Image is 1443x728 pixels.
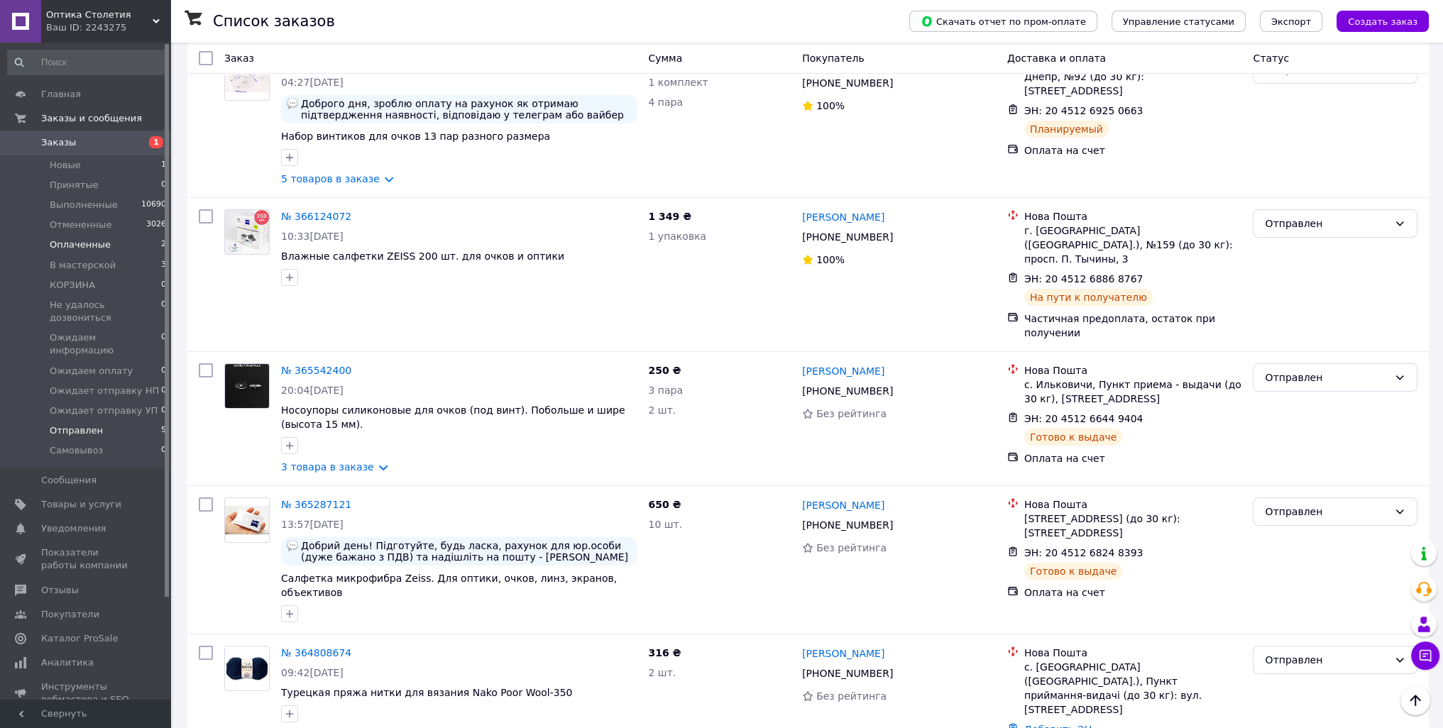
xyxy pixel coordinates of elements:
span: 3026 [146,219,166,231]
span: Отзывы [41,584,79,597]
div: Нова Пошта [1024,497,1242,512]
img: Фото товару [225,646,269,690]
span: 2 шт. [648,404,676,416]
a: [PERSON_NAME] [802,210,884,224]
h1: Список заказов [213,13,335,30]
a: Cалфетка микрофибра Zeiss. Для оптики, очков, линз, экранов, объективов [281,573,617,598]
span: Инструменты вебмастера и SEO [41,680,131,706]
span: 3 [161,259,166,272]
span: Заказы и сообщения [41,112,142,125]
span: Заказ [224,53,254,64]
span: 13:57[DATE] [281,519,344,530]
input: Поиск [7,50,168,75]
a: Носоупоры силиконовые для очков (под винт). Побольше и шире (высота 15 мм). [281,404,625,430]
button: Экспорт [1260,11,1322,32]
div: [STREET_ADDRESS] (до 30 кг): [STREET_ADDRESS] [1024,512,1242,540]
img: :speech_balloon: [287,98,298,109]
div: Частичная предоплата, остаток при получении [1024,311,1242,340]
div: Днепр, №92 (до 30 кг): [STREET_ADDRESS] [1024,70,1242,98]
span: Новые [50,159,81,172]
div: г. [GEOGRAPHIC_DATA] ([GEOGRAPHIC_DATA].), №159 (до 30 кг): просп. П. Тычины, 3 [1024,224,1242,266]
span: 04:27[DATE] [281,77,344,88]
span: 4 пара [648,96,683,108]
span: Отправлен [50,424,103,437]
img: Фото товару [225,364,269,408]
img: Фото товару [225,506,269,535]
a: Фото товару [224,646,270,691]
span: Самовывоз [50,444,103,457]
span: Принятые [50,179,99,192]
span: 0 [161,279,166,292]
div: Отправлен [1265,370,1388,385]
span: Скачать отчет по пром-оплате [921,15,1086,28]
span: Статус [1253,53,1289,64]
div: Нова Пошта [1024,646,1242,660]
span: Ожидает отправку УП [50,404,158,417]
span: 650 ₴ [648,499,681,510]
span: Выполненные [50,199,118,211]
a: [PERSON_NAME] [802,364,884,378]
span: 10690 [141,199,166,211]
div: с. [GEOGRAPHIC_DATA] ([GEOGRAPHIC_DATA].), Пункт приймання-видачі (до 30 кг): вул. [STREET_ADDRESS] [1024,660,1242,717]
span: [PHONE_NUMBER] [802,385,893,397]
a: Влажные салфетки ZEISS 200 шт. для очков и оптики [281,250,564,262]
span: 1 [149,136,163,148]
a: 3 товара в заказе [281,461,374,473]
a: № 366124072 [281,211,351,222]
div: Готово к выдаче [1024,429,1122,446]
span: 10:33[DATE] [281,231,344,242]
span: 0 [161,385,166,397]
span: 2 [161,238,166,251]
a: 5 товаров в заказе [281,173,380,184]
span: КОРЗИНА [50,279,95,292]
span: ЭН: 20 4512 6824 8393 [1024,547,1143,558]
span: 0 [161,299,166,324]
span: 20:04[DATE] [281,385,344,396]
a: № 365287121 [281,499,351,510]
span: Добрий день! Підготуйте, будь ласка, рахунок для юр.особи (дуже бажано з ПДВ) та надішліть на пош... [301,540,631,563]
div: Отправлен [1265,504,1388,519]
span: Без рейтинга [816,408,887,419]
span: Товары и услуги [41,498,121,511]
span: 09:42[DATE] [281,667,344,678]
span: Аналитика [41,656,94,669]
button: Скачать отчет по пром-оплате [909,11,1097,32]
div: Оплата на счет [1024,585,1242,600]
span: ЭН: 20 4512 6925 0663 [1024,105,1143,116]
button: Управление статусами [1112,11,1246,32]
span: Экспорт [1271,16,1311,27]
span: [PHONE_NUMBER] [802,231,893,243]
span: Управление статусами [1123,16,1234,27]
a: Набор винтиков для очков 13 пар разного размера [281,131,550,142]
div: На пути к получателю [1024,289,1153,306]
div: Готово к выдаче [1024,563,1122,580]
img: Фото товару [225,64,269,93]
a: [PERSON_NAME] [802,498,884,512]
a: [PERSON_NAME] [802,646,884,661]
div: Нова Пошта [1024,363,1242,377]
span: ЭН: 20 4512 6886 8767 [1024,273,1143,285]
span: Создать заказ [1348,16,1417,27]
span: Отмененные [50,219,111,231]
a: Турецкая пряжа нитки для вязания Nako Poor Wool-350 [281,687,572,698]
span: В мастерской [50,259,116,272]
span: Главная [41,88,81,101]
div: Оплата на счет [1024,143,1242,158]
span: 2 шт. [648,667,676,678]
span: 316 ₴ [648,647,681,658]
span: 1 упаковка [648,231,706,242]
span: Ожидаем информацию [50,331,161,357]
span: Доброго дня, зроблю оплату на рахунок як отримаю підтвердження наявності, відповідаю у телеграм а... [301,98,631,121]
span: 100% [816,254,845,265]
div: Нова Пошта [1024,209,1242,224]
div: Оплата на счет [1024,451,1242,465]
button: Создать заказ [1337,11,1429,32]
span: [PHONE_NUMBER] [802,77,893,89]
span: 0 [161,179,166,192]
div: Планируемый [1024,121,1109,138]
